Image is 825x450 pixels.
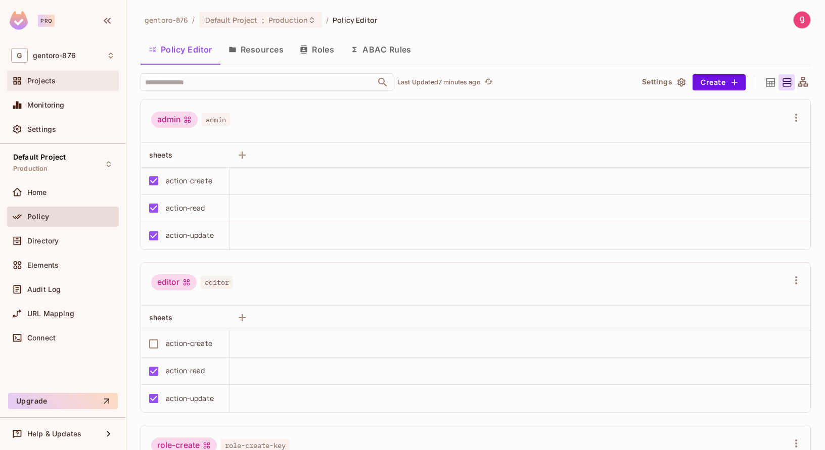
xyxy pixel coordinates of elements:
div: Pro [38,15,55,27]
button: ABAC Rules [342,37,420,62]
div: action-update [166,393,214,404]
span: Policy Editor [333,15,377,25]
button: refresh [483,76,495,88]
span: URL Mapping [27,310,74,318]
span: Home [27,188,47,196]
div: action-read [166,203,205,214]
li: / [326,15,329,25]
span: : [261,16,265,24]
span: Audit Log [27,285,61,293]
button: Policy Editor [141,37,220,62]
span: Production [13,165,48,173]
div: admin [151,112,198,128]
div: action-read [166,365,205,376]
button: Upgrade [8,393,118,409]
span: Workspace: gentoro-876 [33,52,76,60]
span: Production [268,15,308,25]
span: refresh [484,77,493,87]
button: Resources [220,37,292,62]
span: G [11,48,28,63]
span: sheets [149,151,172,159]
button: Create [693,74,746,90]
p: Last Updated 7 minutes ago [397,78,481,86]
div: action-create [166,175,212,186]
span: Default Project [205,15,258,25]
button: Open [376,75,390,89]
span: Policy [27,213,49,221]
span: Settings [27,125,56,133]
div: action-create [166,338,212,349]
span: editor [201,276,233,289]
img: gentoro [794,12,810,28]
span: Directory [27,237,59,245]
span: Projects [27,77,56,85]
span: Help & Updates [27,430,81,438]
span: sheets [149,313,172,322]
span: Monitoring [27,101,65,109]
div: editor [151,274,197,290]
button: Roles [292,37,342,62]
li: / [192,15,195,25]
span: the active workspace [145,15,188,25]
span: Elements [27,261,59,269]
img: SReyMgAAAABJRU5ErkJggg== [10,11,28,30]
span: Default Project [13,153,66,161]
span: Connect [27,334,56,342]
button: Settings [638,74,689,90]
span: admin [202,113,230,126]
div: action-update [166,230,214,241]
span: Click to refresh data [481,76,495,88]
